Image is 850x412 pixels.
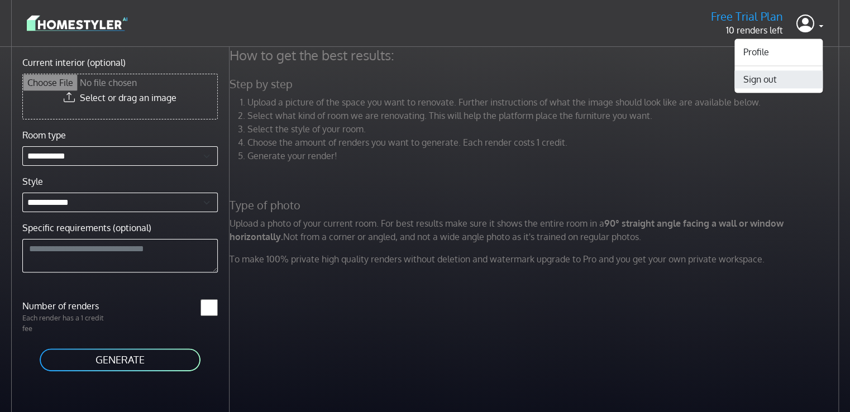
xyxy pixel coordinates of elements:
p: Each render has a 1 credit fee [16,313,120,334]
button: Sign out [734,70,823,88]
li: Choose the amount of renders you want to generate. Each render costs 1 credit. [247,136,842,149]
label: Room type [22,128,66,142]
label: Specific requirements (optional) [22,221,151,234]
li: Select what kind of room we are renovating. This will help the platform place the furniture you w... [247,109,842,122]
button: GENERATE [39,347,202,372]
h4: How to get the best results: [223,47,848,64]
a: Profile [734,43,823,61]
p: 10 renders left [711,23,783,37]
p: To make 100% private high quality renders without deletion and watermark upgrade to Pro and you g... [223,252,848,266]
li: Select the style of your room. [247,122,842,136]
label: Number of renders [16,299,120,313]
img: logo-3de290ba35641baa71223ecac5eacb59cb85b4c7fdf211dc9aaecaaee71ea2f8.svg [27,13,127,33]
li: Upload a picture of the space you want to renovate. Further instructions of what the image should... [247,95,842,109]
label: Current interior (optional) [22,56,126,69]
label: Style [22,175,43,188]
p: Upload a photo of your current room. For best results make sure it shows the entire room in a Not... [223,217,848,243]
strong: 90° straight angle facing a wall or window horizontally. [230,218,784,242]
h5: Type of photo [223,198,848,212]
h5: Free Trial Plan [711,9,783,23]
h5: Step by step [223,77,848,91]
li: Generate your render! [247,149,842,162]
